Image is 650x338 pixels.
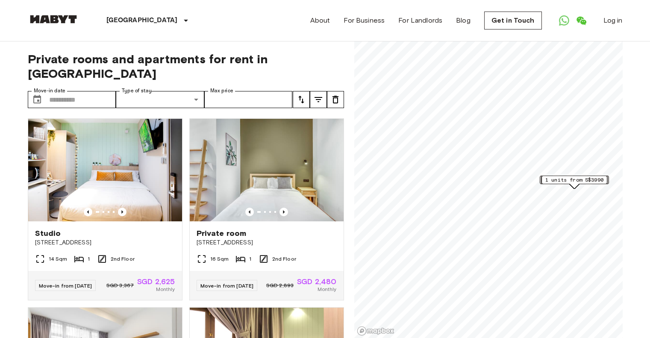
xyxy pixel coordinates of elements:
span: Monthly [318,285,336,293]
span: 1 [249,255,251,263]
a: Marketing picture of unit SG-01-021-008-01Previous imagePrevious imagePrivate room[STREET_ADDRESS... [189,118,344,300]
a: Marketing picture of unit SG-01-111-002-001Previous imagePrevious imageStudio[STREET_ADDRESS]14 S... [28,118,182,300]
a: About [310,15,330,26]
button: Previous image [118,208,126,216]
span: Move-in from [DATE] [39,282,92,289]
label: Type of stay [122,87,152,94]
a: Blog [456,15,471,26]
span: 16 Sqm [210,255,229,263]
p: [GEOGRAPHIC_DATA] [106,15,178,26]
span: SGD 2,893 [266,282,294,289]
a: For Landlords [398,15,442,26]
span: Private room [197,228,247,238]
span: Studio [35,228,61,238]
span: 14 Sqm [49,255,68,263]
span: [STREET_ADDRESS] [35,238,175,247]
span: 1 [88,255,90,263]
a: For Business [344,15,385,26]
span: Move-in from [DATE] [200,282,254,289]
div: Map marker [541,176,607,189]
button: tune [327,91,344,108]
img: Marketing picture of unit SG-01-021-008-01 [190,119,344,221]
label: Move-in date [34,87,65,94]
button: Previous image [245,208,254,216]
a: Mapbox logo [357,326,394,336]
span: [STREET_ADDRESS] [197,238,337,247]
span: 1 units from S$3990 [545,176,603,184]
div: Map marker [540,176,609,189]
span: SGD 2,625 [137,278,175,285]
button: tune [310,91,327,108]
span: SGD 3,367 [106,282,134,289]
label: Max price [210,87,233,94]
span: 2nd Floor [111,255,135,263]
img: Marketing picture of unit SG-01-111-002-001 [28,119,182,221]
span: Private rooms and apartments for rent in [GEOGRAPHIC_DATA] [28,52,344,81]
div: Map marker [541,176,607,189]
button: Previous image [84,208,92,216]
img: Habyt [28,15,79,24]
a: Get in Touch [484,12,542,29]
button: tune [293,91,310,108]
span: Monthly [156,285,175,293]
a: Open WhatsApp [556,12,573,29]
a: Open WeChat [573,12,590,29]
span: SGD 2,480 [297,278,336,285]
button: Choose date [29,91,46,108]
button: Previous image [279,208,288,216]
span: 2nd Floor [272,255,296,263]
a: Log in [603,15,623,26]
